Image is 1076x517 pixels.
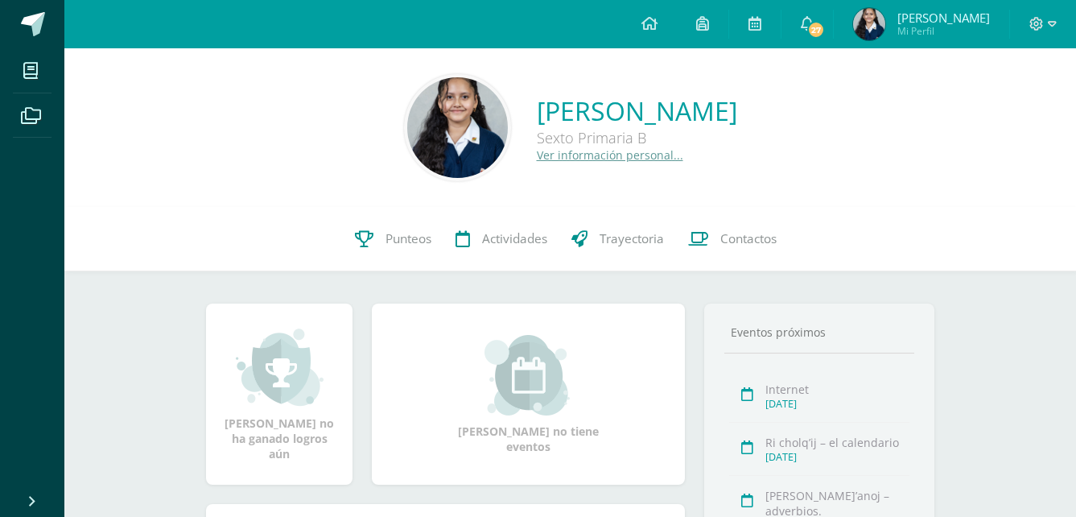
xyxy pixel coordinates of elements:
[385,230,431,247] span: Punteos
[853,8,885,40] img: bea73ca52c44cfe95a843f216f7f7931.png
[559,207,676,271] a: Trayectoria
[897,10,990,26] span: [PERSON_NAME]
[482,230,547,247] span: Actividades
[222,327,336,461] div: [PERSON_NAME] no ha ganado logros aún
[537,128,737,147] div: Sexto Primaria B
[537,147,683,163] a: Ver información personal...
[765,382,909,397] div: Internet
[724,325,914,340] div: Eventos próximos
[765,450,909,464] div: [DATE]
[765,435,909,450] div: Ri cholq’ij – el calendario
[765,397,909,411] div: [DATE]
[443,207,559,271] a: Actividades
[537,93,737,128] a: [PERSON_NAME]
[897,24,990,38] span: Mi Perfil
[676,207,789,271] a: Contactos
[807,21,825,39] span: 27
[720,230,777,247] span: Contactos
[484,335,572,416] img: event_small.png
[407,77,508,178] img: 0ddc39e3e871a45cdc21350f66429b2b.png
[343,207,443,271] a: Punteos
[448,335,609,454] div: [PERSON_NAME] no tiene eventos
[236,327,324,407] img: achievement_small.png
[600,230,664,247] span: Trayectoria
